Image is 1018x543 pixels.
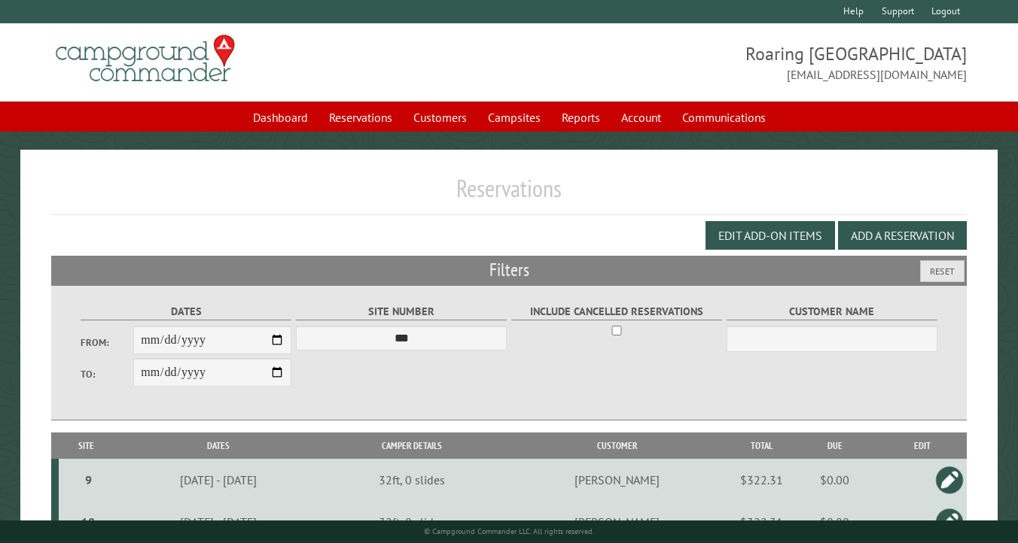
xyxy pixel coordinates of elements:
[791,459,878,501] td: $0.00
[81,367,133,381] label: To:
[296,303,507,320] label: Site Number
[322,459,502,501] td: 32ft, 0 slides
[424,526,594,536] small: © Campground Commander LLC. All rights reserved.
[502,501,731,543] td: [PERSON_NAME]
[81,335,133,350] label: From:
[502,432,731,459] th: Customer
[878,432,967,459] th: Edit
[706,221,835,250] button: Edit Add-on Items
[920,260,965,282] button: Reset
[791,432,878,459] th: Due
[59,432,114,459] th: Site
[51,29,239,88] img: Campground Commander
[65,472,112,487] div: 9
[322,501,502,543] td: 32ft, 0 slides
[51,256,968,284] h2: Filters
[114,432,322,459] th: Dates
[51,174,968,215] h1: Reservations
[322,432,502,459] th: Camper Details
[731,432,791,459] th: Total
[612,103,670,132] a: Account
[65,514,112,529] div: 18
[117,514,319,529] div: [DATE] - [DATE]
[731,459,791,501] td: $322.31
[509,41,967,83] span: Roaring [GEOGRAPHIC_DATA] [EMAIL_ADDRESS][DOMAIN_NAME]
[502,459,731,501] td: [PERSON_NAME]
[511,303,722,320] label: Include Cancelled Reservations
[117,472,319,487] div: [DATE] - [DATE]
[727,303,937,320] label: Customer Name
[791,501,878,543] td: $0.00
[479,103,550,132] a: Campsites
[320,103,401,132] a: Reservations
[244,103,317,132] a: Dashboard
[731,501,791,543] td: $322.31
[838,221,967,250] button: Add a Reservation
[404,103,476,132] a: Customers
[553,103,609,132] a: Reports
[673,103,775,132] a: Communications
[81,303,291,320] label: Dates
